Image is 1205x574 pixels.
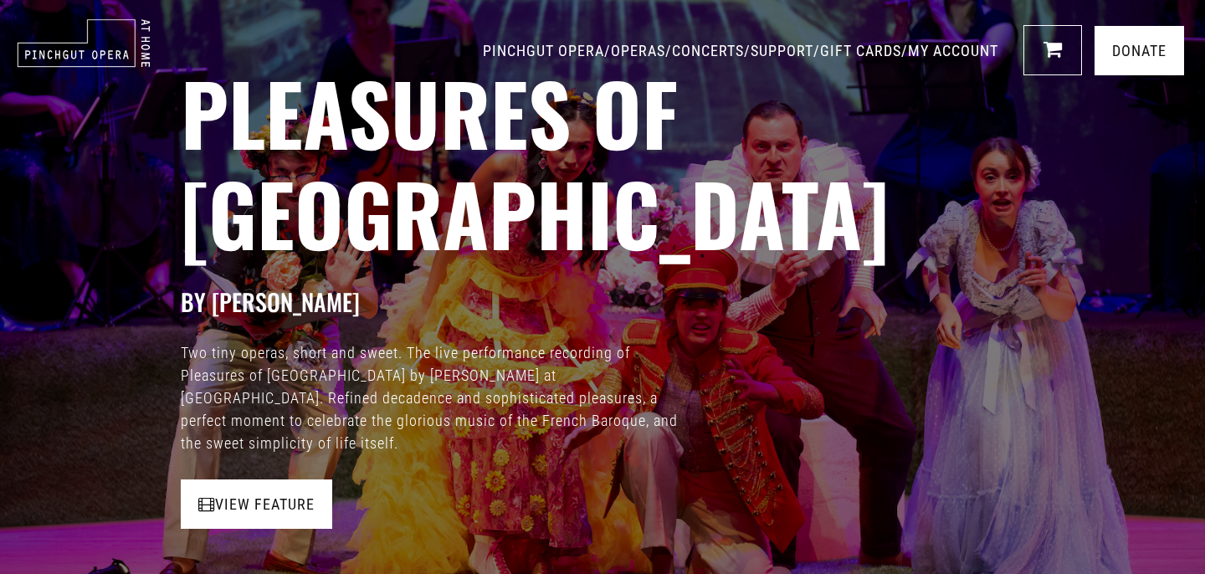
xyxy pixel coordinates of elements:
[483,42,1002,59] span: / / / / /
[1095,26,1184,75] a: Donate
[17,18,151,68] img: pinchgut_at_home_negative_logo.svg
[483,42,604,59] a: PINCHGUT OPERA
[908,42,998,59] a: MY ACCOUNT
[181,341,683,454] p: Two tiny operas, short and sweet. The live performance recording of Pleasures of [GEOGRAPHIC_DATA...
[181,62,1205,263] h2: Pleasures of [GEOGRAPHIC_DATA]
[611,42,665,59] a: OPERAS
[820,42,901,59] a: GIFT CARDS
[181,288,1205,316] h3: BY [PERSON_NAME]
[672,42,744,59] a: CONCERTS
[181,479,332,529] a: View Feature
[751,42,813,59] a: SUPPORT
